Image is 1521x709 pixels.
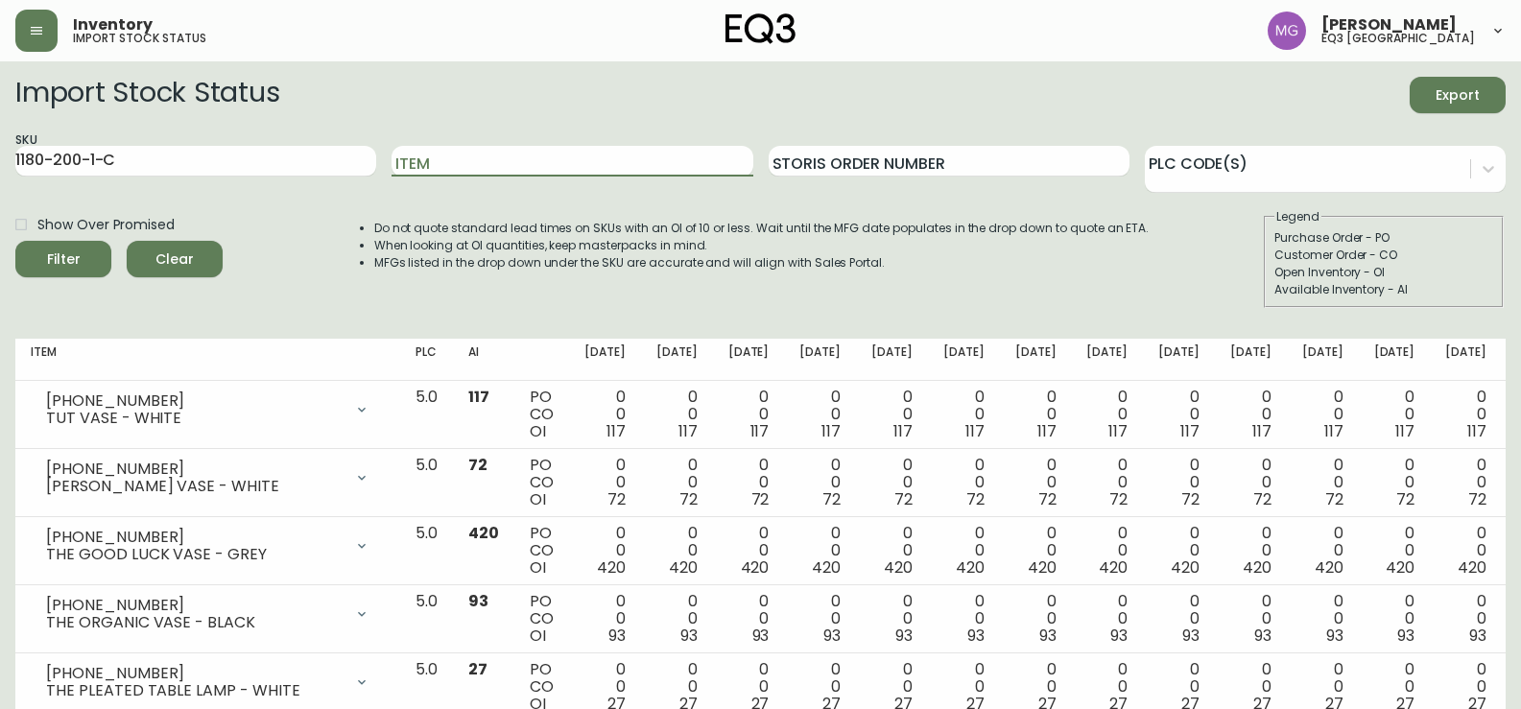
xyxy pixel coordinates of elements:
span: 420 [741,556,770,579]
span: [PERSON_NAME] [1321,17,1457,33]
div: 0 0 [1230,593,1271,645]
div: [PHONE_NUMBER]THE PLEATED TABLE LAMP - WHITE [31,661,385,703]
div: [PHONE_NUMBER] [46,461,343,478]
img: logo [725,13,796,44]
span: 93 [895,625,913,647]
span: OI [530,420,546,442]
div: 0 0 [1086,525,1128,577]
div: 0 0 [1302,593,1343,645]
div: 0 0 [656,457,698,508]
div: [PHONE_NUMBER]THE ORGANIC VASE - BLACK [31,593,385,635]
span: 420 [1028,556,1057,579]
div: 0 0 [799,593,841,645]
th: PLC [400,339,453,381]
span: 93 [680,625,698,647]
span: 72 [1396,488,1414,510]
div: 0 0 [1230,525,1271,577]
th: [DATE] [928,339,1000,381]
span: OI [530,556,546,579]
span: OI [530,488,546,510]
div: 0 0 [1445,389,1486,440]
div: Customer Order - CO [1274,247,1493,264]
th: [DATE] [569,339,641,381]
div: PO CO [530,457,554,508]
div: 0 0 [799,525,841,577]
div: 0 0 [1374,593,1415,645]
td: 5.0 [400,449,453,517]
span: Show Over Promised [37,215,175,235]
div: [PHONE_NUMBER]THE GOOD LUCK VASE - GREY [31,525,385,567]
span: 72 [1038,488,1057,510]
div: [PERSON_NAME] VASE - WHITE [46,478,343,495]
div: 0 0 [1015,389,1057,440]
span: 93 [752,625,770,647]
span: 117 [1324,420,1343,442]
div: 0 0 [584,593,626,645]
td: 5.0 [400,585,453,653]
span: 117 [1252,420,1271,442]
div: [PHONE_NUMBER]TUT VASE - WHITE [31,389,385,431]
span: 93 [468,590,488,612]
div: 0 0 [1230,389,1271,440]
div: 0 0 [728,593,770,645]
th: [DATE] [784,339,856,381]
th: Item [15,339,400,381]
div: 0 0 [584,389,626,440]
td: 5.0 [400,381,453,449]
button: Clear [127,241,223,277]
legend: Legend [1274,208,1321,225]
li: When looking at OI quantities, keep masterpacks in mind. [374,237,1150,254]
span: 420 [669,556,698,579]
div: PO CO [530,389,554,440]
span: 420 [956,556,985,579]
div: [PHONE_NUMBER] [46,665,343,682]
span: 72 [822,488,841,510]
div: 0 0 [871,389,913,440]
span: 72 [1181,488,1200,510]
span: 72 [751,488,770,510]
th: [DATE] [1430,339,1502,381]
div: [PHONE_NUMBER] [46,597,343,614]
th: [DATE] [1071,339,1143,381]
h5: eq3 [GEOGRAPHIC_DATA] [1321,33,1475,44]
div: Open Inventory - OI [1274,264,1493,281]
div: 0 0 [584,457,626,508]
td: 5.0 [400,517,453,585]
div: 0 0 [656,593,698,645]
span: 420 [1099,556,1128,579]
div: 0 0 [1374,525,1415,577]
div: Available Inventory - AI [1274,281,1493,298]
div: 0 0 [1158,525,1200,577]
li: MFGs listed in the drop down under the SKU are accurate and will align with Sales Portal. [374,254,1150,272]
span: 117 [750,420,770,442]
div: 0 0 [871,525,913,577]
span: 93 [1469,625,1486,647]
span: 420 [812,556,841,579]
span: 117 [821,420,841,442]
div: 0 0 [1302,525,1343,577]
div: 0 0 [728,389,770,440]
div: 0 0 [1158,457,1200,508]
span: 117 [893,420,913,442]
div: 0 0 [1445,457,1486,508]
span: Export [1425,83,1490,107]
span: 93 [1182,625,1200,647]
span: 72 [894,488,913,510]
th: [DATE] [1287,339,1359,381]
span: 117 [1467,420,1486,442]
div: 0 0 [584,525,626,577]
div: 0 0 [728,457,770,508]
span: 72 [468,454,487,476]
span: 72 [1325,488,1343,510]
span: 72 [1253,488,1271,510]
button: Export [1410,77,1506,113]
span: 420 [597,556,626,579]
div: THE ORGANIC VASE - BLACK [46,614,343,631]
div: 0 0 [656,525,698,577]
div: 0 0 [799,389,841,440]
span: Inventory [73,17,153,33]
div: 0 0 [1445,593,1486,645]
span: 420 [1386,556,1414,579]
h2: Import Stock Status [15,77,279,113]
div: [PHONE_NUMBER] [46,529,343,546]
